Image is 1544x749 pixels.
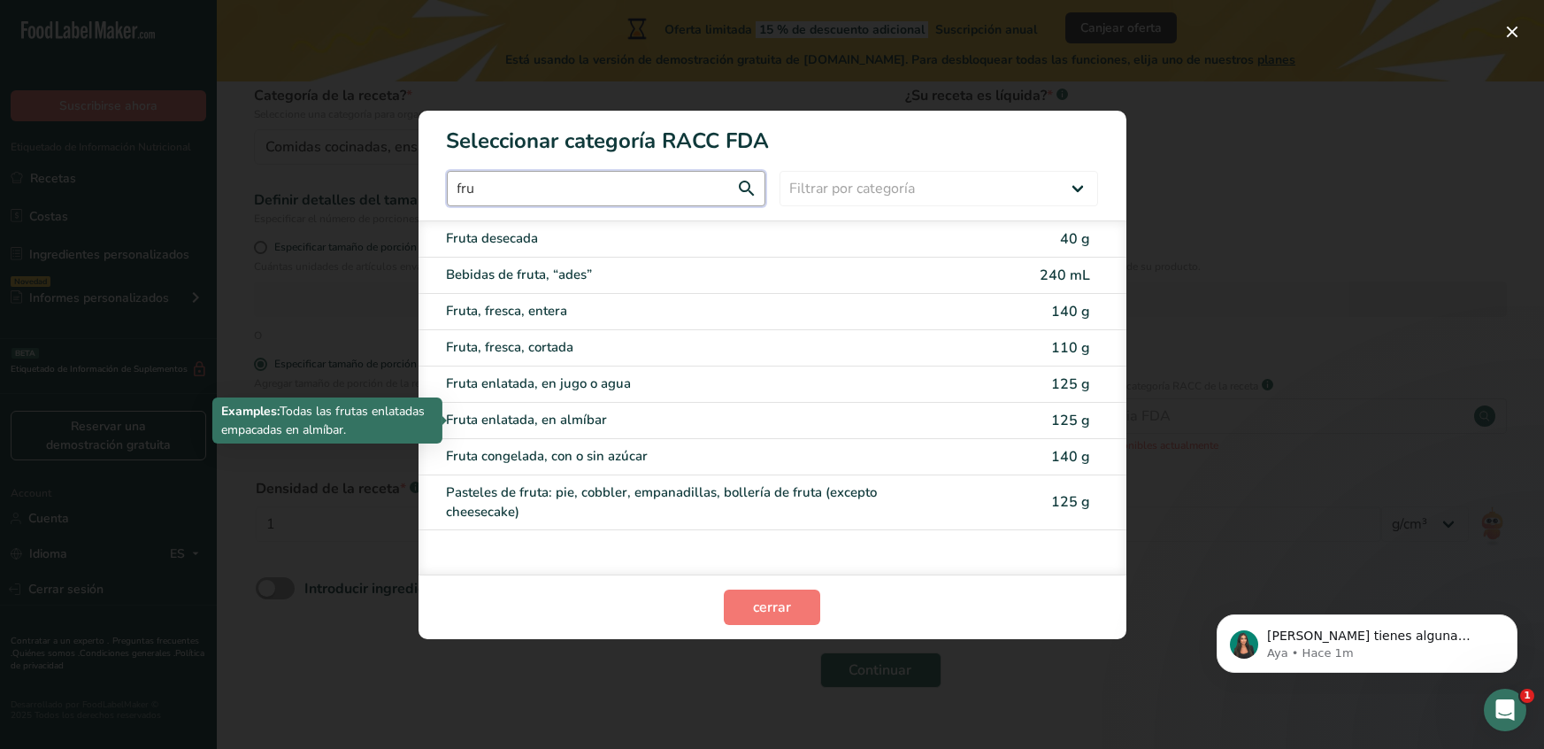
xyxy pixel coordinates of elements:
div: Fruta enlatada, en jugo o agua [447,374,949,394]
span: 140 g [1052,447,1091,467]
input: Escribe aquí para comenzar a buscar.. [447,171,765,206]
iframe: Intercom live chat [1484,689,1526,731]
span: 125 g [1052,374,1091,394]
div: Fruta congelada, con o sin azúcar [447,446,949,467]
div: Bebidas de fruta, “ades” [447,265,949,285]
span: 140 g [1052,302,1091,321]
span: 125 g [1052,411,1091,430]
span: cerrar [753,597,791,618]
div: Fruta, fresca, entera [447,301,949,321]
span: 1 [1520,689,1534,703]
button: cerrar [724,590,820,625]
div: Fruta desecada [447,228,949,249]
div: Fruta, fresca, cortada [447,337,949,358]
div: Pasteles de fruta: pie, cobbler, empanadillas, bollería de fruta (excepto cheesecake) [447,483,949,522]
iframe: Intercom notifications mensaje [1190,577,1544,701]
span: 240 mL [1041,266,1091,285]
span: 110 g [1052,338,1091,358]
span: 40 g [1061,229,1091,249]
div: Fruta enlatada, en almíbar [447,410,949,430]
span: 125 g [1052,492,1091,512]
h1: Seleccionar categoría RACC FDA [419,111,1126,157]
b: Examples: [221,403,280,420]
p: Todas las frutas enlatadas empacadas en almíbar. [221,402,434,439]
